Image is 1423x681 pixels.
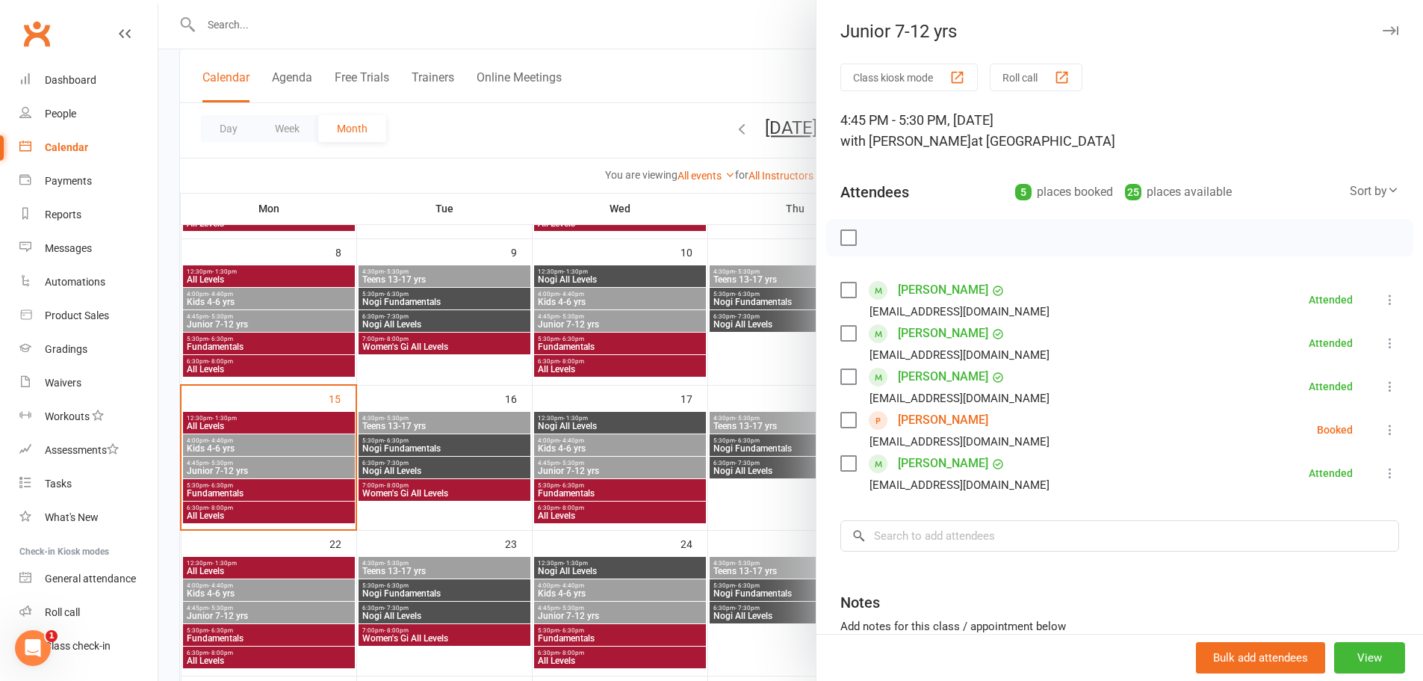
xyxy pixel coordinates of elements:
div: Waivers [45,377,81,389]
a: People [19,97,158,131]
a: Reports [19,198,158,232]
div: Gradings [45,343,87,355]
div: General attendance [45,573,136,585]
a: Assessments [19,434,158,467]
div: Notes [840,592,880,613]
div: Product Sales [45,309,109,321]
div: Assessments [45,444,119,456]
div: Workouts [45,410,90,422]
div: [EMAIL_ADDRESS][DOMAIN_NAME] [869,475,1050,495]
div: Class check-in [45,640,111,652]
div: [EMAIL_ADDRESS][DOMAIN_NAME] [869,302,1050,321]
div: [EMAIL_ADDRESS][DOMAIN_NAME] [869,432,1050,452]
div: What's New [45,511,99,523]
div: [EMAIL_ADDRESS][DOMAIN_NAME] [869,389,1050,408]
div: Attended [1309,468,1353,478]
a: [PERSON_NAME] [898,408,988,432]
div: 4:45 PM - 5:30 PM, [DATE] [840,110,1399,152]
div: People [45,108,76,120]
div: Roll call [45,606,80,618]
button: Bulk add attendees [1196,642,1325,674]
a: Dashboard [19,64,158,97]
div: [EMAIL_ADDRESS][DOMAIN_NAME] [869,345,1050,365]
div: Junior 7-12 yrs [816,21,1423,42]
a: General attendance kiosk mode [19,562,158,596]
a: Workouts [19,400,158,434]
div: 5 [1015,184,1032,200]
div: Attended [1309,338,1353,348]
div: 25 [1125,184,1141,200]
a: Messages [19,232,158,265]
span: 1 [46,630,58,642]
a: [PERSON_NAME] [898,278,988,302]
div: Dashboard [45,74,96,86]
div: Attendees [840,182,909,203]
input: Search to add attendees [840,520,1399,552]
div: places available [1125,182,1232,203]
div: Payments [45,175,92,187]
a: Calendar [19,131,158,164]
a: Tasks [19,467,158,501]
a: Class kiosk mode [19,629,158,663]
a: Roll call [19,596,158,629]
div: Calendar [45,141,88,153]
a: What's New [19,501,158,534]
iframe: Intercom live chat [15,630,51,666]
div: Attended [1309,295,1353,305]
button: View [1334,642,1405,674]
div: Reports [45,209,81,221]
div: Add notes for this class / appointment below [840,617,1399,635]
button: Class kiosk mode [840,64,978,91]
a: Product Sales [19,299,158,333]
a: Waivers [19,366,158,400]
div: Attended [1309,381,1353,392]
a: [PERSON_NAME] [898,321,988,345]
a: [PERSON_NAME] [898,365,988,389]
div: Sort by [1350,182,1399,201]
div: places booked [1015,182,1113,203]
div: Automations [45,276,105,288]
a: Payments [19,164,158,198]
div: Booked [1317,425,1353,435]
a: Clubworx [18,15,55,52]
span: at [GEOGRAPHIC_DATA] [971,133,1115,149]
div: Tasks [45,478,72,490]
a: Automations [19,265,158,299]
button: Roll call [990,64,1082,91]
a: Gradings [19,333,158,366]
a: [PERSON_NAME] [898,452,988,475]
span: with [PERSON_NAME] [840,133,971,149]
div: Messages [45,242,92,254]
